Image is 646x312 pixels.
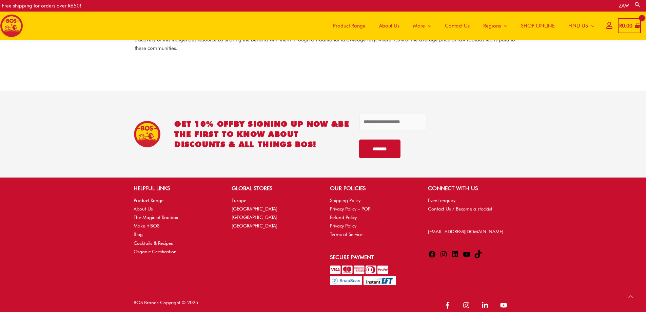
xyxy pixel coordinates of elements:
[428,198,455,203] a: Event enquiry
[330,223,356,228] a: Privacy Policy
[406,12,438,40] a: More
[441,298,458,312] a: facebook-f
[445,16,470,36] span: Contact Us
[619,23,632,29] bdi: 0.00
[478,298,495,312] a: linkedin-in
[330,215,357,220] a: Refund Policy
[232,196,316,231] nav: GLOBAL STORES
[619,23,622,29] span: R
[330,184,414,192] h2: OUR POLICIES
[428,206,492,212] a: Contact Us / Become a stockist
[134,240,173,246] a: Cocktails & Recipes
[618,18,641,34] a: View Shopping Cart, empty
[330,276,362,285] img: Pay with SnapScan
[321,12,601,40] nav: Site Navigation
[619,3,629,9] a: ZA
[634,1,641,8] a: Search button
[459,298,477,312] a: instagram
[428,184,512,192] h2: CONNECT WITH US
[134,198,163,203] a: Product Range
[134,196,218,256] nav: HELPFUL LINKS
[326,12,372,40] a: Product Range
[330,232,363,237] a: Terms of Service
[232,223,277,228] a: [GEOGRAPHIC_DATA]
[134,223,159,228] a: Make it BOS
[232,215,277,220] a: [GEOGRAPHIC_DATA]
[521,16,555,36] span: SHOP ONLINE
[428,229,503,234] a: [EMAIL_ADDRESS][DOMAIN_NAME]
[438,12,476,40] a: Contact Us
[174,119,349,149] h2: GET 10% OFF be the first to know about discounts & all things BOS!
[364,276,396,285] img: Pay with InstantEFT
[232,198,246,203] a: Europe
[134,232,143,237] a: Blog
[232,184,316,192] h2: GLOBAL STORES
[483,16,501,36] span: Regions
[134,121,161,148] img: BOS Ice Tea
[379,16,399,36] span: About Us
[413,16,425,36] span: More
[232,206,277,212] a: [GEOGRAPHIC_DATA]
[330,198,360,203] a: Shipping Policy
[330,196,414,239] nav: OUR POLICIES
[134,206,153,212] a: About Us
[134,215,178,220] a: The Magic of Rooibos
[234,119,338,128] span: BY SIGNING UP NOW &
[134,184,218,192] h2: HELPFUL LINKS
[372,12,406,40] a: About Us
[333,16,366,36] span: Product Range
[476,12,514,40] a: Regions
[568,16,588,36] span: FIND US
[330,206,372,212] a: Privacy Policy – POPI
[134,249,177,254] a: Organic Certification
[330,253,414,261] h2: Secure Payment
[428,196,512,213] nav: CONNECT WITH US
[497,298,512,312] a: youtube
[514,12,562,40] a: SHOP ONLINE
